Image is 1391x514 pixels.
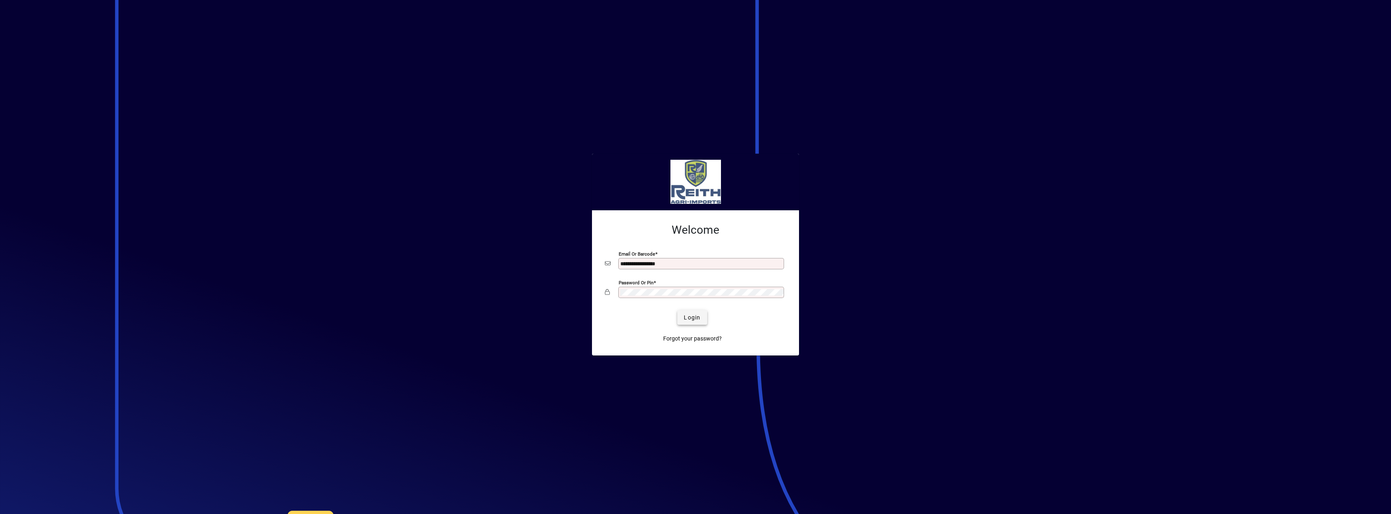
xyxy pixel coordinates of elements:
span: Login [684,313,700,322]
h2: Welcome [605,223,786,237]
mat-label: Password or Pin [619,280,653,286]
a: Forgot your password? [660,331,725,346]
mat-label: Email or Barcode [619,251,655,257]
button: Login [677,310,707,325]
span: Forgot your password? [663,334,722,343]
